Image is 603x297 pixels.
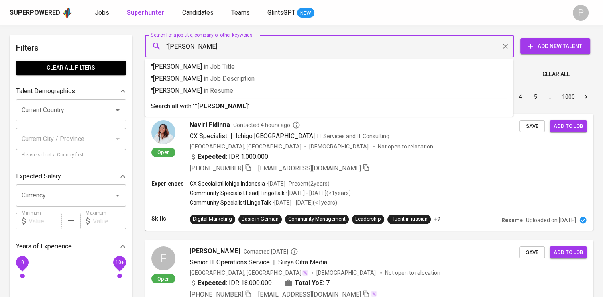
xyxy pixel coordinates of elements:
[16,61,126,75] button: Clear All filters
[182,8,215,18] a: Candidates
[190,246,240,256] span: [PERSON_NAME]
[151,215,190,223] p: Skills
[151,86,507,96] p: "[PERSON_NAME]
[316,269,377,277] span: [DEMOGRAPHIC_DATA]
[542,69,570,79] span: Clear All
[16,242,72,251] p: Years of Experience
[151,120,175,144] img: b80daf64a90a0f69b856098c4b9f679c.png
[520,38,590,54] button: Add New Talent
[190,180,265,188] p: CX Specialist | Ichigo Indonesia
[112,105,123,116] button: Open
[292,121,300,129] svg: By Batam recruiter
[190,269,308,277] div: [GEOGRAPHIC_DATA], [GEOGRAPHIC_DATA]
[242,215,279,223] div: Basic in German
[112,190,123,201] button: Open
[182,9,214,16] span: Candidates
[514,90,527,103] button: Go to page 4
[16,172,61,181] p: Expected Salary
[309,143,370,150] span: [DEMOGRAPHIC_DATA]
[93,213,126,229] input: Value
[204,87,233,94] span: in Resume
[22,151,120,159] p: Please select a Country first
[115,260,124,265] span: 10+
[519,246,545,259] button: Save
[127,8,166,18] a: Superhunter
[16,168,126,184] div: Expected Salary
[198,278,227,288] b: Expected:
[10,7,73,19] a: Superpoweredapp logo
[95,8,111,18] a: Jobs
[554,248,583,257] span: Add to job
[10,8,60,18] div: Superpowered
[271,199,337,207] p: • [DATE] - [DATE] ( <1 years )
[190,120,230,130] span: Naviri Fidinna
[230,131,232,141] span: |
[127,9,165,16] b: Superhunter
[16,41,126,54] h6: Filters
[267,8,314,18] a: GlintsGPT NEW
[190,189,285,197] p: Community Specialist Lead | LingoTalk
[151,102,507,111] p: Search all with " "
[244,248,298,256] span: Contacted [DATE]
[371,291,377,297] img: magic_wand.svg
[295,278,324,288] b: Total YoE:
[523,122,541,131] span: Save
[500,41,511,52] button: Clear
[95,9,109,16] span: Jobs
[554,122,583,131] span: Add to job
[526,216,576,224] p: Uploaded on [DATE]
[317,133,389,139] span: IT Services and IT Consulting
[190,278,272,288] div: IDR 18.000.000
[519,120,545,133] button: Save
[145,114,593,231] a: OpenNaviri FidinnaContacted 4 hours agoCX Specialist|Ichigo [GEOGRAPHIC_DATA]IT Services and IT C...
[550,246,587,259] button: Add to job
[236,132,315,140] span: Ichigo [GEOGRAPHIC_DATA]
[62,7,73,19] img: app logo
[21,260,24,265] span: 0
[190,164,243,172] span: [PHONE_NUMBER]
[573,5,589,21] div: P
[355,215,381,223] div: Leadership
[385,269,440,277] p: Not open to relocation
[278,258,327,266] span: Surya Citra Media
[302,270,308,276] img: magic_wand.svg
[378,143,433,150] p: Not open to relocation
[452,90,593,103] nav: pagination navigation
[151,74,507,84] p: "[PERSON_NAME]
[434,215,440,223] p: +2
[529,90,542,103] button: Go to page 5
[16,83,126,99] div: Talent Demographics
[190,199,271,207] p: Community Specialist | LingoTalk
[267,9,295,16] span: GlintsGPT
[285,189,351,197] p: • [DATE] - [DATE] ( <1 years )
[151,246,175,270] div: F
[16,238,126,254] div: Years of Experience
[233,121,300,129] span: Contacted 4 hours ago
[193,215,232,223] div: Digital Marketing
[204,63,235,70] span: in Job Title
[190,143,301,150] div: [GEOGRAPHIC_DATA], [GEOGRAPHIC_DATA]
[16,86,75,96] p: Talent Demographics
[231,9,250,16] span: Teams
[288,215,346,223] div: Community Management
[190,132,227,140] span: CX Specialist
[560,90,577,103] button: Go to page 1000
[198,152,227,162] b: Expected:
[151,180,190,188] p: Experiences
[326,278,330,288] span: 7
[204,75,255,82] span: in Job Description
[22,63,120,73] span: Clear All filters
[29,213,62,229] input: Value
[190,152,268,162] div: IDR 1.000.000
[544,93,557,101] div: …
[195,102,248,110] b: "[PERSON_NAME]
[297,9,314,17] span: NEW
[258,164,361,172] span: [EMAIL_ADDRESS][DOMAIN_NAME]
[526,41,584,51] span: Add New Talent
[151,62,507,72] p: "[PERSON_NAME]
[579,90,592,103] button: Go to next page
[154,276,173,282] span: Open
[265,180,330,188] p: • [DATE] - Present ( 2 years )
[273,258,275,267] span: |
[523,248,541,257] span: Save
